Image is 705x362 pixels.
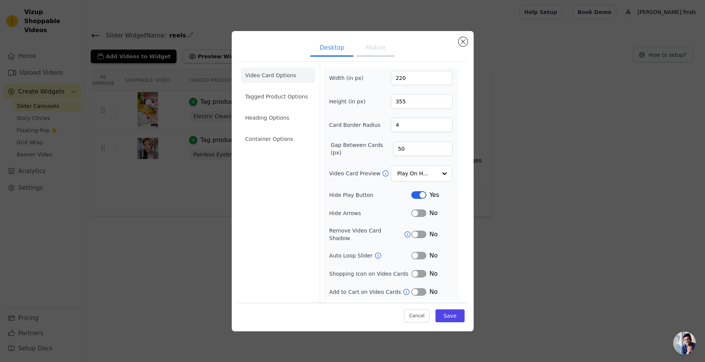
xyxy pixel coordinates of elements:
span: No [429,251,438,260]
label: Hide Arrows [329,209,411,217]
button: Close modal [459,37,468,46]
label: Width (in px) [329,74,370,82]
button: Save [435,309,464,322]
div: Open chat [673,332,696,354]
label: Gap Between Cards (px) [331,141,393,156]
li: Container Options [241,131,315,147]
label: Remove Video Card Shadow [329,227,404,242]
label: Add to Cart on Video Cards [329,288,403,296]
button: Cancel [404,309,429,322]
button: Desktop [310,40,353,57]
label: Video Card Preview [329,170,382,177]
span: No [429,287,438,296]
label: Hide Play Button [329,191,411,199]
li: Tagged Product Options [241,89,315,104]
li: Heading Options [241,110,315,125]
span: No [429,269,438,278]
span: No [429,209,438,218]
li: Video Card Options [241,68,315,83]
span: No [429,230,438,239]
button: Mobile [356,40,394,57]
label: Card Border Radius [329,121,381,129]
label: Height (in px) [329,98,370,105]
label: Shopping Icon on Video Cards [329,270,411,278]
label: Auto Loop Slider [329,252,374,259]
span: Yes [429,190,439,200]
